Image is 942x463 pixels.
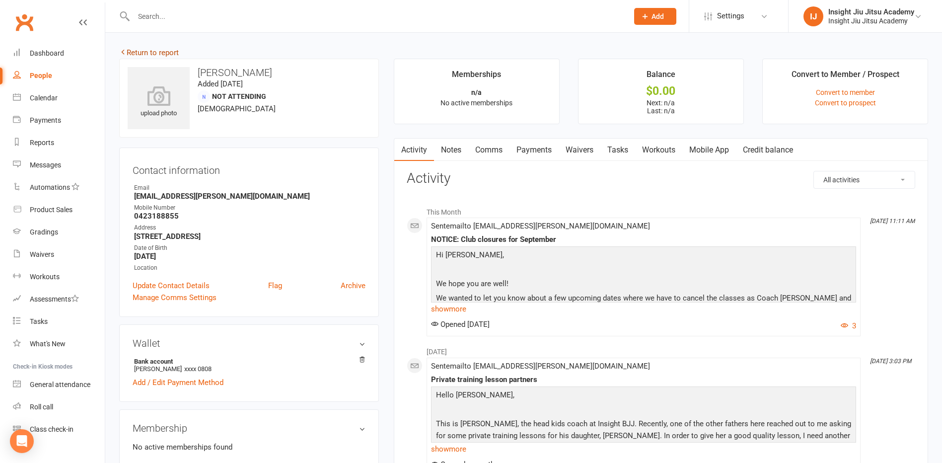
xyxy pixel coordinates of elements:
div: Reports [30,139,54,147]
div: Balance [647,68,675,86]
h3: [PERSON_NAME] [128,67,370,78]
a: Mobile App [682,139,736,161]
span: xxxx 0808 [184,365,212,373]
span: Add [652,12,664,20]
a: Convert to prospect [815,99,876,107]
button: 3 [841,320,856,332]
div: General attendance [30,381,90,388]
a: Workouts [13,266,105,288]
div: Roll call [30,403,53,411]
p: Next: n/a Last: n/a [587,99,734,115]
div: Product Sales [30,206,72,214]
i: [DATE] 3:03 PM [870,358,911,365]
a: Add / Edit Payment Method [133,377,223,388]
a: Workouts [635,139,682,161]
div: Mobile Number [134,203,365,213]
p: Hello [PERSON_NAME], [434,389,854,403]
h3: Activity [407,171,915,186]
div: Address [134,223,365,232]
span: [DEMOGRAPHIC_DATA] [198,104,276,113]
a: Reports [13,132,105,154]
div: IJ [803,6,823,26]
a: Update Contact Details [133,280,210,292]
li: [DATE] [407,341,915,357]
a: Credit balance [736,139,800,161]
strong: n/a [471,88,482,96]
div: Email [134,183,365,193]
span: Sent email to [EMAIL_ADDRESS][PERSON_NAME][DOMAIN_NAME] [431,222,650,231]
a: Notes [434,139,468,161]
span: Settings [717,5,744,27]
strong: [STREET_ADDRESS] [134,232,365,241]
div: Date of Birth [134,243,365,253]
div: Dashboard [30,49,64,57]
i: [DATE] 11:11 AM [870,218,915,225]
div: $0.00 [587,86,734,96]
span: No active memberships [440,99,512,107]
h3: Membership [133,423,365,434]
a: Archive [341,280,365,292]
div: NOTICE: Club closures for September [431,235,856,244]
a: show more [431,302,856,316]
strong: Bank account [134,358,361,365]
div: What's New [30,340,66,348]
div: upload photo [128,86,190,119]
a: Tasks [13,310,105,333]
a: What's New [13,333,105,355]
a: Comms [468,139,509,161]
div: Payments [30,116,61,124]
time: Added [DATE] [198,79,243,88]
li: This Month [407,202,915,218]
div: Tasks [30,317,48,325]
a: Convert to member [816,88,875,96]
div: People [30,72,52,79]
span: Sent email to [EMAIL_ADDRESS][PERSON_NAME][DOMAIN_NAME] [431,362,650,371]
a: Class kiosk mode [13,418,105,441]
a: Calendar [13,87,105,109]
div: Calendar [30,94,58,102]
div: Waivers [30,250,54,258]
a: Automations [13,176,105,199]
p: No active memberships found [133,441,365,453]
p: Hi [PERSON_NAME], [434,249,854,263]
strong: [EMAIL_ADDRESS][PERSON_NAME][DOMAIN_NAME] [134,192,365,201]
a: Assessments [13,288,105,310]
a: Payments [509,139,559,161]
h3: Contact information [133,161,365,176]
p: We wanted to let you know about a few upcoming dates where we have to cancel the classes as Coach... [434,292,854,342]
strong: [DATE] [134,252,365,261]
a: Clubworx [12,10,37,35]
div: Private training lesson partners [431,376,856,384]
p: We hope you are well! [434,278,854,292]
a: Waivers [13,243,105,266]
button: Add [634,8,676,25]
a: Return to report [119,48,179,57]
div: Assessments [30,295,79,303]
a: Manage Comms Settings [133,292,217,304]
a: Tasks [600,139,635,161]
strong: 0423188855 [134,212,365,221]
span: Opened [DATE] [431,320,490,329]
span: Not Attending [212,92,266,100]
div: Messages [30,161,61,169]
div: Workouts [30,273,60,281]
div: Class check-in [30,425,73,433]
a: Dashboard [13,42,105,65]
div: Automations [30,183,70,191]
a: Product Sales [13,199,105,221]
a: Flag [268,280,282,292]
li: [PERSON_NAME] [133,356,365,374]
a: General attendance kiosk mode [13,374,105,396]
div: Location [134,263,365,273]
a: show more [431,442,856,456]
div: Convert to Member / Prospect [792,68,899,86]
a: Activity [394,139,434,161]
h3: Wallet [133,338,365,349]
a: People [13,65,105,87]
div: Memberships [452,68,501,86]
div: Insight Jiu Jitsu Academy [828,7,914,16]
a: Gradings [13,221,105,243]
div: Gradings [30,228,58,236]
a: Messages [13,154,105,176]
div: Insight Jiu Jitsu Academy [828,16,914,25]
